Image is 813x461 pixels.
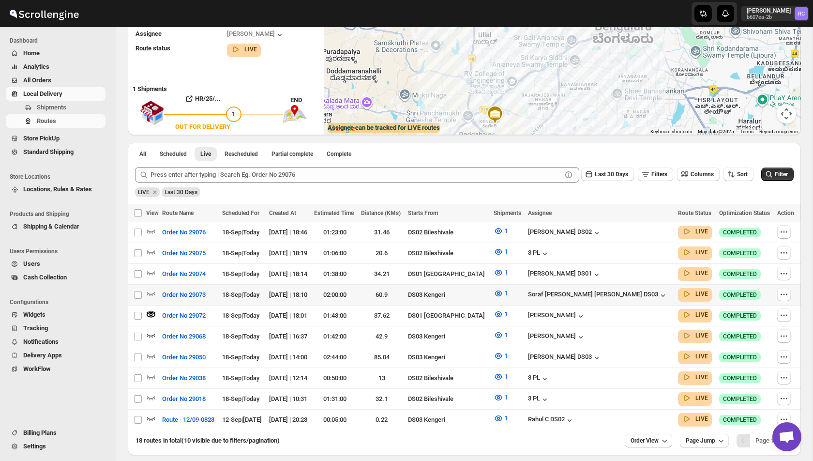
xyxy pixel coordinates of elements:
button: Home [6,46,105,60]
div: [DATE] | 18:14 [269,269,309,279]
span: Standard Shipping [23,148,74,155]
button: [PERSON_NAME] DS02 [528,228,602,238]
span: Scheduled [160,150,187,158]
button: Tracking [6,322,105,335]
span: Route status [135,45,170,52]
b: LIVE [695,270,708,277]
button: Order No 29076 [156,225,211,240]
button: Notifications [6,335,105,349]
span: Partial complete [271,150,313,158]
button: Routes [6,114,105,128]
button: LIVE [682,268,708,278]
div: 13 [361,373,402,383]
p: [PERSON_NAME] [747,7,791,15]
span: All [139,150,146,158]
span: Rescheduled [225,150,258,158]
span: Billing Plans [23,429,57,436]
div: 01:23:00 [314,228,355,237]
button: 3 PL [528,374,550,384]
div: 01:38:00 [314,269,355,279]
span: Order No 29018 [162,394,206,404]
span: Local Delivery [23,90,62,97]
button: Soraf [PERSON_NAME] [PERSON_NAME] DS03 [528,291,668,300]
span: 18-Sep | Today [222,333,259,340]
span: 18-Sep | Today [222,374,259,382]
button: 1 [488,286,513,301]
div: OUT FOR DELIVERY [175,122,230,132]
span: Routes [37,117,56,124]
div: 85.04 [361,353,402,362]
div: [DATE] | 20:23 [269,415,309,425]
button: 3 PL [528,395,550,404]
span: Shipments [494,210,521,216]
button: Map camera controls [777,104,796,123]
button: 1 [488,327,513,343]
button: 3 PL [528,249,550,259]
span: COMPLETED [723,229,757,236]
button: Billing Plans [6,426,105,440]
span: Route - 12/09-0823 [162,415,214,425]
button: 1 [488,369,513,384]
button: 1 [488,223,513,239]
span: Scheduled For [222,210,259,216]
img: Google [326,123,358,135]
button: HR/25/... [164,91,241,107]
span: Order View [631,437,659,445]
button: 1 [488,411,513,426]
span: Locations, Rules & Rates [23,185,92,193]
button: Order No 29038 [156,370,211,386]
b: 1 Shipments [128,80,167,92]
span: Distance (KMs) [361,210,401,216]
button: LIVE [682,310,708,320]
span: 18-Sep | Today [222,312,259,319]
div: END [290,95,319,105]
span: 18-Sep | Today [222,353,259,361]
span: Rahul Chopra [795,7,808,20]
span: Starts From [408,210,438,216]
button: Order View [625,434,672,447]
button: Order No 29072 [156,308,211,323]
span: Page [755,437,774,444]
div: DS03 Kengeri [408,290,487,300]
div: DS02 Bileshivale [408,373,487,383]
div: Open chat [772,422,801,451]
button: Delivery Apps [6,349,105,362]
button: Sort [723,168,753,181]
button: Order No 29073 [156,287,211,303]
button: 1 [488,390,513,405]
b: LIVE [244,46,257,53]
div: [DATE] | 16:37 [269,332,309,341]
div: [PERSON_NAME] [528,332,586,342]
span: View [146,210,159,216]
button: Route - 12/09-0823 [156,412,220,428]
span: 12-Sep | [DATE] [222,416,262,423]
button: Analytics [6,60,105,74]
button: 1 [488,265,513,280]
div: DS01 [GEOGRAPHIC_DATA] [408,311,487,321]
span: Order No 29068 [162,332,206,341]
span: 18-Sep | Today [222,249,259,257]
div: [PERSON_NAME] DS03 [528,353,602,363]
b: LIVE [695,311,708,318]
span: Shipments [37,104,66,111]
span: 1 [504,373,508,380]
div: 42.9 [361,332,402,341]
span: COMPLETED [723,249,757,257]
button: [PERSON_NAME] DS01 [528,270,602,279]
span: 18 routes in total (10 visible due to filters/pagination) [135,437,280,444]
span: Order No 29074 [162,269,206,279]
span: All Orders [23,77,51,84]
span: Order No 29076 [162,228,206,237]
span: Route Status [678,210,711,216]
span: 1 [504,331,508,338]
span: Users [23,260,40,267]
div: 01:31:00 [314,394,355,404]
span: 1 [504,352,508,359]
button: LIVE [682,289,708,299]
button: All routes [134,147,152,161]
span: Order No 29072 [162,311,206,321]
